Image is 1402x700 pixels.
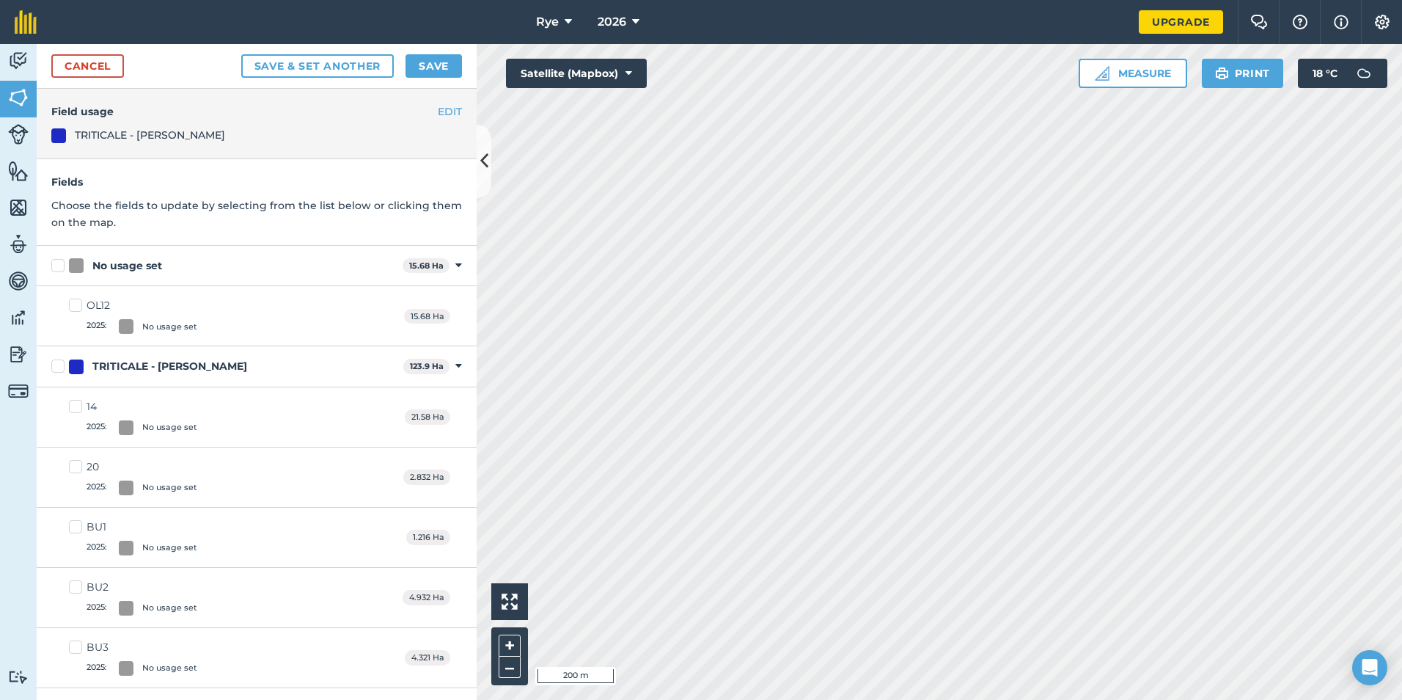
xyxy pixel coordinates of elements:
[1291,15,1309,29] img: A question mark icon
[241,54,394,78] button: Save & set another
[142,421,197,434] div: No usage set
[8,87,29,109] img: svg+xml;base64,PHN2ZyB4bWxucz0iaHR0cDovL3d3dy53My5vcmcvMjAwMC9zdmciIHdpZHRoPSI1NiIgaGVpZ2h0PSI2MC...
[1313,59,1337,88] span: 18 ° C
[51,197,462,230] p: Choose the fields to update by selecting from the list below or clicking them on the map.
[87,541,107,555] span: 2025 :
[87,481,107,495] span: 2025 :
[142,481,197,494] div: No usage set
[8,381,29,401] img: svg+xml;base64,PD94bWwgdmVyc2lvbj0iMS4wIiBlbmNvZGluZz0idXRmLTgiPz4KPCEtLSBHZW5lcmF0b3I6IEFkb2JlIE...
[438,103,462,120] button: EDIT
[405,409,450,425] span: 21.58 Ha
[87,420,107,435] span: 2025 :
[598,13,626,31] span: 2026
[87,319,107,334] span: 2025 :
[1298,59,1387,88] button: 18 °C
[8,343,29,365] img: svg+xml;base64,PD94bWwgdmVyc2lvbj0iMS4wIiBlbmNvZGluZz0idXRmLTgiPz4KPCEtLSBHZW5lcmF0b3I6IEFkb2JlIE...
[404,309,450,324] span: 15.68 Ha
[8,197,29,219] img: svg+xml;base64,PHN2ZyB4bWxucz0iaHR0cDovL3d3dy53My5vcmcvMjAwMC9zdmciIHdpZHRoPSI1NiIgaGVpZ2h0PSI2MC...
[51,174,462,190] h4: Fields
[92,359,247,374] div: TRITICALE - [PERSON_NAME]
[1349,59,1379,88] img: svg+xml;base64,PD94bWwgdmVyc2lvbj0iMS4wIiBlbmNvZGluZz0idXRmLTgiPz4KPCEtLSBHZW5lcmF0b3I6IEFkb2JlIE...
[8,270,29,292] img: svg+xml;base64,PD94bWwgdmVyc2lvbj0iMS4wIiBlbmNvZGluZz0idXRmLTgiPz4KPCEtLSBHZW5lcmF0b3I6IEFkb2JlIE...
[15,10,37,34] img: fieldmargin Logo
[1095,66,1109,81] img: Ruler icon
[1373,15,1391,29] img: A cog icon
[1352,650,1387,685] div: Open Intercom Messenger
[8,160,29,182] img: svg+xml;base64,PHN2ZyB4bWxucz0iaHR0cDovL3d3dy53My5vcmcvMjAwMC9zdmciIHdpZHRoPSI1NiIgaGVpZ2h0PSI2MC...
[499,657,521,678] button: –
[87,519,197,535] div: BU1
[403,590,450,605] span: 4.932 Ha
[410,361,444,371] strong: 123.9 Ha
[75,127,225,143] div: TRITICALE - [PERSON_NAME]
[1215,65,1229,82] img: svg+xml;base64,PHN2ZyB4bWxucz0iaHR0cDovL3d3dy53My5vcmcvMjAwMC9zdmciIHdpZHRoPSIxOSIgaGVpZ2h0PSIyNC...
[8,307,29,329] img: svg+xml;base64,PD94bWwgdmVyc2lvbj0iMS4wIiBlbmNvZGluZz0idXRmLTgiPz4KPCEtLSBHZW5lcmF0b3I6IEFkb2JlIE...
[8,50,29,72] img: svg+xml;base64,PD94bWwgdmVyc2lvbj0iMS4wIiBlbmNvZGluZz0idXRmLTgiPz4KPCEtLSBHZW5lcmF0b3I6IEFkb2JlIE...
[87,298,197,313] div: OL12
[1250,15,1268,29] img: Two speech bubbles overlapping with the left bubble in the forefront
[499,635,521,657] button: +
[405,54,462,78] button: Save
[1334,13,1348,31] img: svg+xml;base64,PHN2ZyB4bWxucz0iaHR0cDovL3d3dy53My5vcmcvMjAwMC9zdmciIHdpZHRoPSIxNyIgaGVpZ2h0PSIxNy...
[142,602,197,614] div: No usage set
[92,258,162,274] div: No usage set
[1139,10,1223,34] a: Upgrade
[87,459,197,475] div: 20
[8,124,29,145] img: svg+xml;base64,PD94bWwgdmVyc2lvbj0iMS4wIiBlbmNvZGluZz0idXRmLTgiPz4KPCEtLSBHZW5lcmF0b3I6IEFkb2JlIE...
[406,530,450,545] span: 1.216 Ha
[87,640,197,655] div: BU3
[87,601,107,616] span: 2025 :
[405,650,450,666] span: 4.321 Ha
[87,399,197,415] div: 14
[1202,59,1284,88] button: Print
[142,662,197,674] div: No usage set
[87,661,107,676] span: 2025 :
[8,233,29,255] img: svg+xml;base64,PD94bWwgdmVyc2lvbj0iMS4wIiBlbmNvZGluZz0idXRmLTgiPz4KPCEtLSBHZW5lcmF0b3I6IEFkb2JlIE...
[8,670,29,684] img: svg+xml;base64,PD94bWwgdmVyc2lvbj0iMS4wIiBlbmNvZGluZz0idXRmLTgiPz4KPCEtLSBHZW5lcmF0b3I6IEFkb2JlIE...
[506,59,647,88] button: Satellite (Mapbox)
[142,321,197,333] div: No usage set
[409,260,444,271] strong: 15.68 Ha
[142,542,197,554] div: No usage set
[536,13,559,31] span: Rye
[502,594,518,610] img: Four arrows, one pointing top left, one top right, one bottom right and the last bottom left
[51,103,462,120] h4: Field usage
[403,470,450,485] span: 2.832 Ha
[51,54,124,78] a: Cancel
[87,580,197,595] div: BU2
[1079,59,1187,88] button: Measure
